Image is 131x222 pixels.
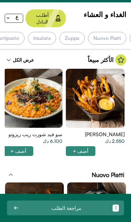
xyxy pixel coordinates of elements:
[8,131,62,138] span: سو فيد شورت ريب ريزوتو
[88,54,126,65] div: الأكثر مبيعاً
[3,146,33,156] div: أضف +
[15,14,18,20] span: ع
[113,205,119,212] div: 1
[5,56,13,64] mat-icon: expand_more
[85,131,125,138] span: [PERSON_NAME]
[66,146,96,156] div: أضف +
[26,2,42,35] img: call%20waiter%20line.svg
[88,32,126,45] div: Nuovo Piatti
[55,15,61,21] img: waiter.svg
[43,138,62,145] span: 6.100 دك
[51,206,81,211] div: مراجعة الطلب
[5,54,34,65] div: عرض الكل
[92,171,124,179] span: Nuovo Piatti
[115,54,126,65] img: star%20in%20circle.svg
[7,171,15,179] mat-icon: expand_less
[7,201,124,215] button: 1 مراجعة الطلب
[105,138,125,145] span: 2.550 دك
[28,32,56,45] div: Insalata
[84,9,126,19] span: الغداء و العشاء
[59,32,85,45] div: Zuppa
